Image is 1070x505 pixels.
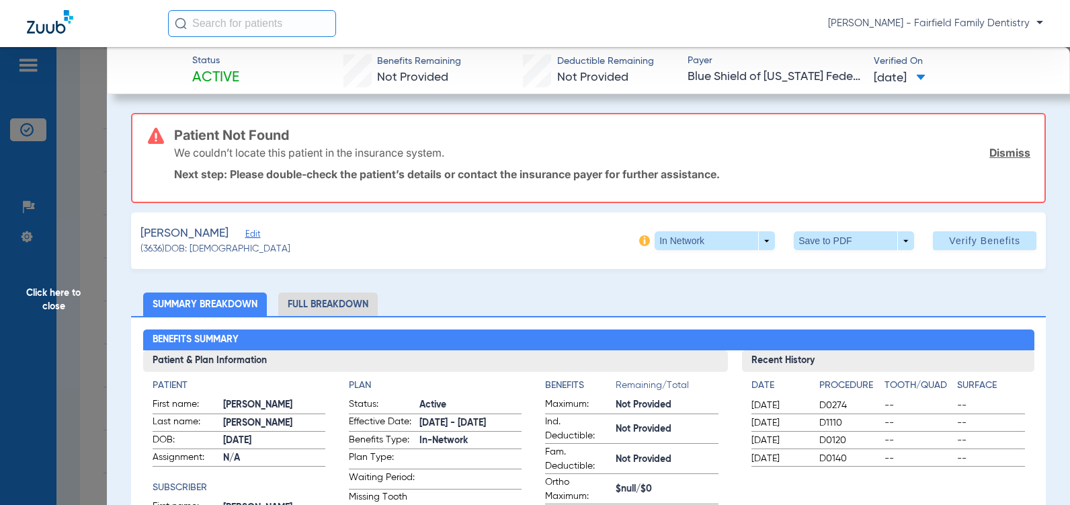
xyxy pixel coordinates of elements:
h4: Surface [957,379,1025,393]
span: Ind. Deductible: [545,415,611,443]
app-breakdown-title: Surface [957,379,1025,397]
span: [DATE] [223,434,325,448]
span: Status [192,54,239,68]
span: Remaining/Total [616,379,718,397]
h3: Recent History [742,350,1034,372]
span: D1110 [819,416,880,430]
span: Last name: [153,415,218,431]
span: Blue Shield of [US_STATE] Federal Plan [688,69,862,85]
app-breakdown-title: Procedure [819,379,880,397]
h4: Date [751,379,808,393]
span: DOB: [153,433,218,449]
span: [DATE] [751,399,808,412]
span: [DATE] [874,70,925,87]
app-breakdown-title: Date [751,379,808,397]
h3: Patient & Plan Information [143,350,728,372]
span: Deductible Remaining [557,54,654,69]
app-breakdown-title: Tooth/Quad [884,379,952,397]
span: [DATE] [751,416,808,430]
h4: Benefits [545,379,616,393]
span: -- [957,452,1025,465]
span: Assignment: [153,451,218,467]
span: [DATE] - [DATE] [419,416,522,430]
span: In-Network [419,434,522,448]
span: -- [884,416,952,430]
p: Next step: Please double-check the patient’s details or contact the insurance payer for further a... [174,167,1030,181]
span: Verify Benefits [949,235,1020,246]
li: Full Breakdown [278,293,378,316]
span: Status: [349,397,415,414]
span: -- [884,399,952,412]
span: First name: [153,397,218,414]
span: -- [957,416,1025,430]
span: [DATE] [751,434,808,447]
span: -- [884,434,952,447]
input: Search for patients [168,10,336,37]
h4: Procedure [819,379,880,393]
h4: Plan [349,379,522,393]
app-breakdown-title: Benefits [545,379,616,397]
span: Maximum: [545,397,611,414]
a: Dismiss [989,146,1030,159]
span: D0120 [819,434,880,447]
h4: Subscriber [153,481,325,495]
img: Search Icon [175,17,187,30]
h3: Patient Not Found [174,128,1030,142]
span: Effective Date: [349,415,415,431]
iframe: Chat Widget [1003,440,1070,505]
span: Not Provided [557,71,628,83]
span: [PERSON_NAME] [223,398,325,412]
span: Not Provided [616,453,718,467]
h4: Tooth/Quad [884,379,952,393]
span: $null/$0 [616,482,718,496]
span: [PERSON_NAME] - Fairfield Family Dentistry [828,17,1043,30]
span: [PERSON_NAME] [223,416,325,430]
button: In Network [655,231,775,250]
span: Ortho Maximum: [545,475,611,504]
span: Benefits Type: [349,433,415,449]
span: Fam. Deductible: [545,445,611,473]
button: Verify Benefits [933,231,1036,250]
span: Not Provided [616,422,718,436]
span: Not Provided [377,71,448,83]
span: Verified On [874,54,1048,69]
h2: Benefits Summary [143,329,1034,351]
span: Active [192,69,239,87]
span: -- [884,452,952,465]
span: N/A [223,451,325,465]
span: [PERSON_NAME] [140,225,229,242]
span: [DATE] [751,452,808,465]
span: (3636) DOB: [DEMOGRAPHIC_DATA] [140,242,290,256]
span: -- [957,399,1025,412]
p: We couldn’t locate this patient in the insurance system. [174,146,444,159]
span: D0274 [819,399,880,412]
img: Zuub Logo [27,10,73,34]
span: Payer [688,54,862,68]
button: Save to PDF [794,231,914,250]
span: Edit [245,229,257,242]
img: info-icon [639,235,650,246]
span: Waiting Period: [349,471,415,489]
h4: Patient [153,379,325,393]
span: -- [957,434,1025,447]
span: Plan Type: [349,451,415,469]
img: error-icon [148,128,164,144]
span: Not Provided [616,398,718,412]
li: Summary Breakdown [143,293,267,316]
span: Benefits Remaining [377,54,461,69]
span: D0140 [819,452,880,465]
span: Active [419,398,522,412]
